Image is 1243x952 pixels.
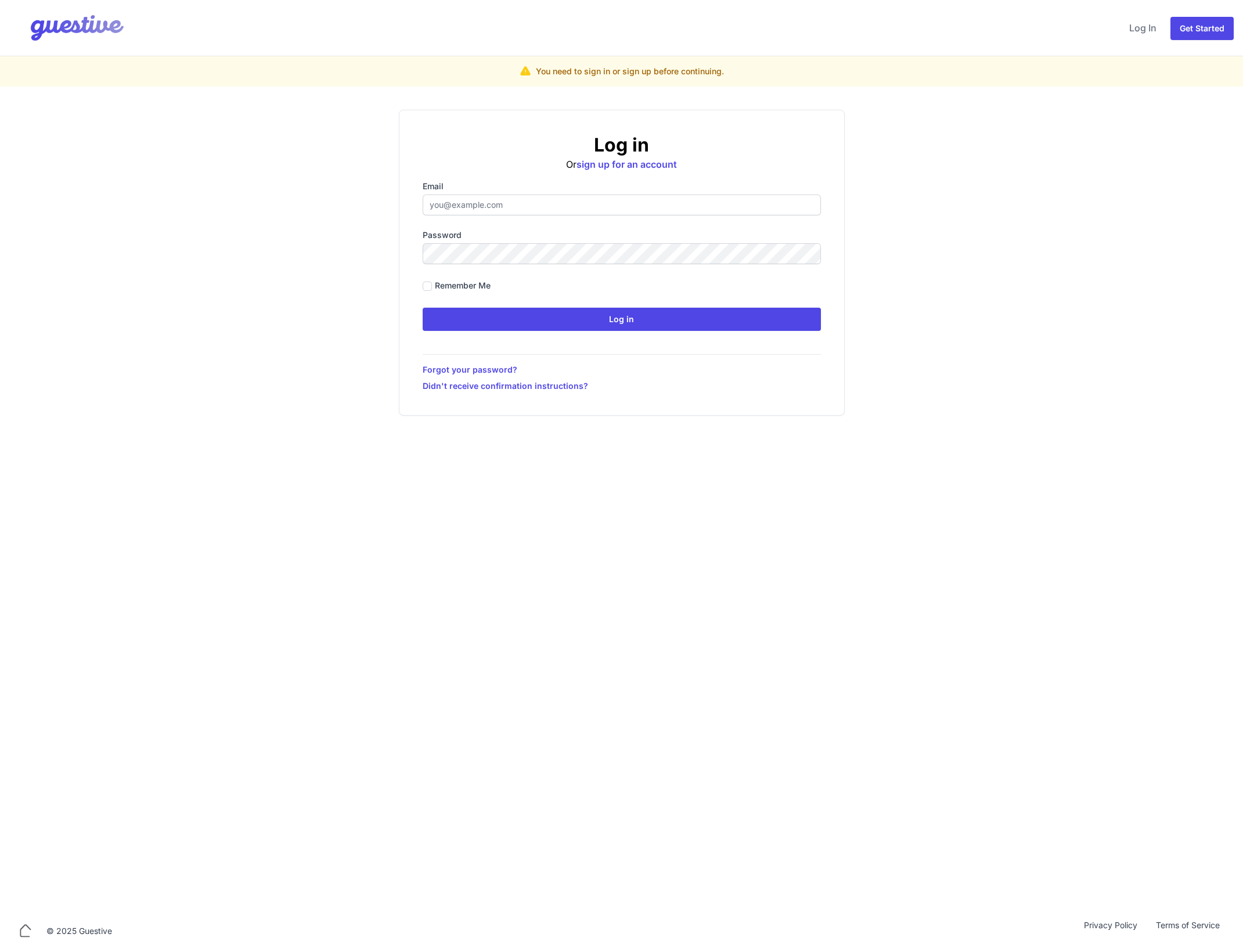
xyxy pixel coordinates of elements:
[435,280,491,291] label: Remember me
[1147,919,1229,943] a: Terms of Service
[46,925,112,937] div: © 2025 Guestive
[577,158,677,170] a: sign up for an account
[423,364,821,376] a: Forgot your password?
[1125,14,1161,42] a: Log In
[423,134,821,157] h2: Log in
[536,66,724,77] p: You need to sign in or sign up before continuing.
[423,134,821,171] div: Or
[423,229,821,241] label: Password
[423,308,821,331] input: Log in
[9,5,127,51] img: Your Company
[1075,919,1147,943] a: Privacy Policy
[423,380,821,392] a: Didn't receive confirmation instructions?
[423,181,821,192] label: Email
[1170,17,1234,40] a: Get Started
[423,194,821,215] input: you@example.com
